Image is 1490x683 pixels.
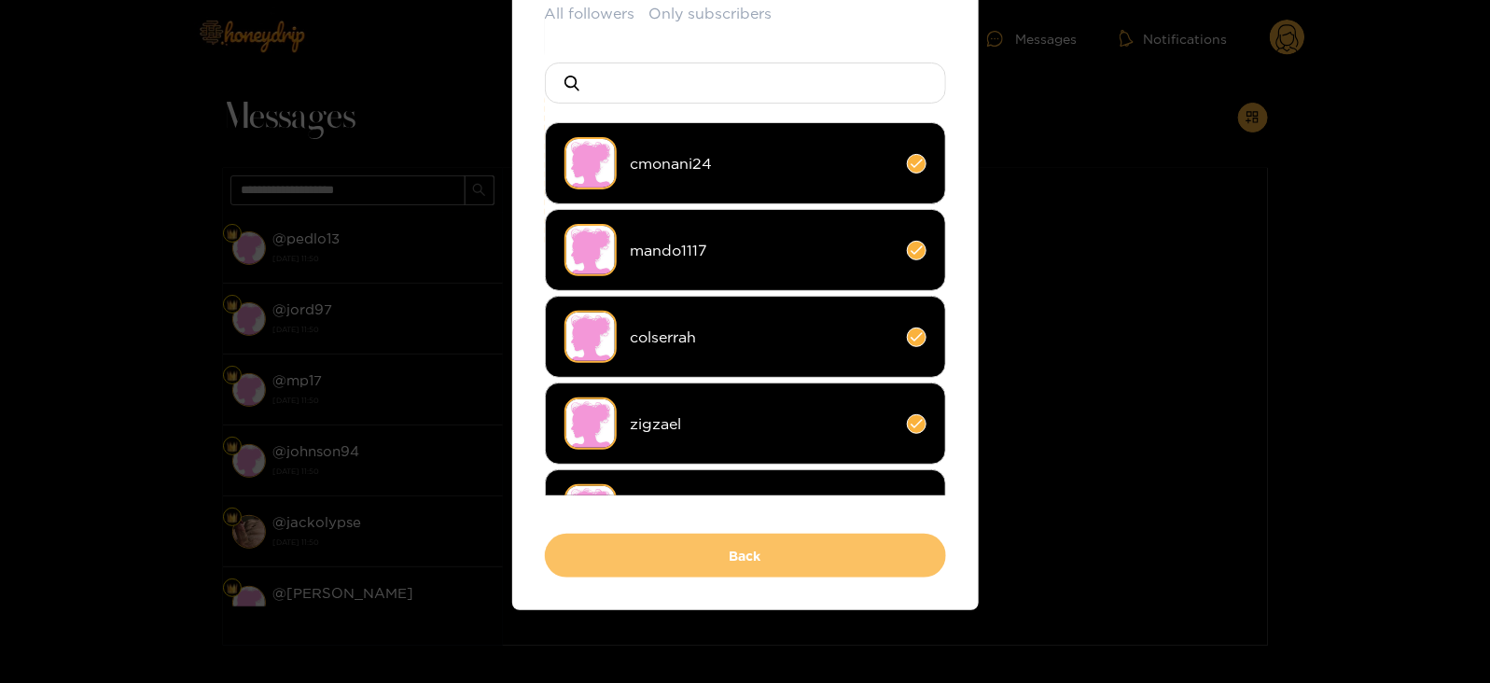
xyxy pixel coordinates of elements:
img: no-avatar.png [564,224,617,276]
button: All followers [545,3,635,24]
img: no-avatar.png [564,397,617,450]
button: Only subscribers [649,3,773,24]
span: colserrah [631,327,893,348]
img: no-avatar.png [564,484,617,537]
span: cmonani24 [631,153,893,174]
span: mando1117 [631,240,893,261]
img: no-avatar.png [564,311,617,363]
button: Back [545,534,946,578]
img: no-avatar.png [564,137,617,189]
span: zigzael [631,413,893,435]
